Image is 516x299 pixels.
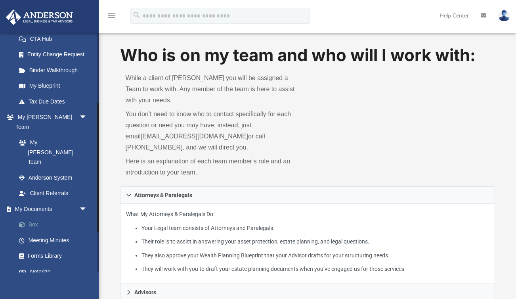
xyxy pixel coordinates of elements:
a: Notarize [11,264,99,280]
li: Their role is to assist in answering your asset protection, estate planning, and legal questions. [141,237,489,247]
img: Anderson Advisors Platinum Portal [4,10,75,25]
img: User Pic [498,10,510,21]
a: Attorneys & Paralegals [120,186,495,204]
p: What My Attorneys & Paralegals Do: [126,209,489,274]
span: arrow_drop_down [79,109,95,126]
li: They also approve your Wealth Planning Blueprint that your Advisor drafts for your structuring ne... [141,251,489,261]
a: Anderson System [11,170,95,186]
a: CTA Hub [11,31,99,47]
li: Your Legal team consists of Attorneys and Paralegals. [141,223,489,233]
a: menu [107,15,117,21]
a: Tax Due Dates [11,94,99,109]
i: search [132,11,141,19]
p: Here is an explanation of each team member’s role and an introduction to your team. [126,156,302,178]
span: arrow_drop_down [79,201,95,217]
a: My [PERSON_NAME] Team [11,135,91,170]
a: Client Referrals [11,186,95,201]
a: My [PERSON_NAME] Teamarrow_drop_down [6,109,95,135]
a: My Blueprint [11,78,95,94]
a: Forms Library [11,248,95,264]
a: Meeting Minutes [11,232,99,248]
div: Attorneys & Paralegals [120,204,495,284]
p: While a client of [PERSON_NAME] you will be assigned a Team to work with. Any member of the team ... [126,73,302,106]
a: Entity Change Request [11,47,99,63]
h1: Who is on my team and who will I work with: [120,44,495,67]
a: [EMAIL_ADDRESS][DOMAIN_NAME] [141,133,248,140]
span: Advisors [134,289,156,295]
a: Box [11,217,99,233]
span: Attorneys & Paralegals [134,192,192,198]
li: They will work with you to draft your estate planning documents when you’ve engaged us for those ... [141,264,489,274]
p: You don’t need to know who to contact specifically for each question or need you may have; instea... [126,109,302,153]
a: My Documentsarrow_drop_down [6,201,99,217]
a: Binder Walkthrough [11,62,99,78]
i: menu [107,11,117,21]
